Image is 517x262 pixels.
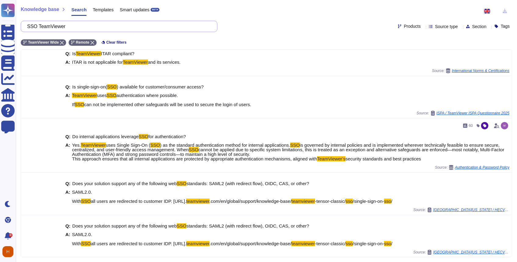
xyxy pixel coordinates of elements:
span: cannot be applied due to specific system limitations, this is treated as an exception and alterna... [72,147,504,161]
span: Section [472,24,487,29]
button: user [1,245,18,258]
span: Does your solution support any of the following web [72,223,177,228]
span: /single-sign-on- [353,199,384,204]
span: /single-sign-on- [353,241,384,246]
span: Source: [413,207,509,212]
b: A: [65,232,70,246]
img: user [2,246,13,257]
span: TeamViewer Wide [28,41,59,44]
span: standards: SAML2 (with redirect flow), OIDC, CAS, or other? [186,181,309,186]
mark: SSO [75,102,84,107]
span: SAML2.0. With [72,189,92,204]
span: security standards and best practices [345,156,421,161]
span: ) available for customer/consumer access? [117,84,204,89]
div: 9+ [9,233,12,237]
mark: SSO [290,142,300,148]
mark: SSO [81,199,91,204]
mark: SSO [177,181,187,186]
b: A: [65,190,70,203]
mark: SSO [150,142,160,148]
b: A: [65,60,70,64]
span: uses Single Sign-On ( [106,142,150,148]
span: -tensor-classic/ [315,199,346,204]
mark: TeamViewer [72,93,97,98]
img: en [484,9,490,13]
span: Search [71,7,87,12]
span: Templates [93,7,113,12]
mark: SSO [189,147,198,152]
span: Does your solution support any of the following web [72,181,177,186]
span: all users are redirected to customer IDP. [URL]. [91,241,186,246]
mark: teamviewer [186,199,209,204]
span: [GEOGRAPHIC_DATA][US_STATE] / HECVAT410 [433,250,509,254]
span: Clear filters [106,41,127,44]
span: ISPA / TeamViewer ISPA Questionnaire 2025 [437,111,509,115]
mark: teamviewer [291,241,315,246]
span: Tags [501,24,510,28]
span: .com/en/global/support/knowledge-base/ [209,241,291,246]
span: is governed by internal policies and is implemented wherever technically feasible to ensure secur... [72,142,499,152]
span: Remote [76,41,89,44]
span: Source type [435,24,458,29]
span: Smart updates [120,7,150,12]
span: ITAR is not applicable for [72,59,123,65]
input: Search a question or template... [24,21,211,32]
mark: teamviewer [186,241,209,246]
span: Knowledge base [21,7,59,12]
mark: SSO [107,84,117,89]
mark: sso [384,199,391,204]
mark: TeamViewer’s [317,156,345,161]
b: Q: [65,181,70,186]
b: Q: [65,224,70,228]
span: Source: [435,165,509,170]
b: A: [65,93,70,107]
mark: SSO [107,93,116,98]
span: Source: [432,68,509,73]
img: user [501,122,508,129]
mark: sso [346,241,353,246]
span: Source: [413,250,509,255]
mark: sso [384,241,391,246]
mark: SSO [81,241,91,246]
b: Q: [65,134,70,139]
b: A: [65,143,70,161]
span: -tensor-classic/ [315,241,346,246]
span: / [391,241,392,246]
span: SAML2.0. With [72,232,92,246]
span: uses [97,93,107,98]
span: / [391,199,392,204]
span: Is [72,51,76,56]
b: Q: [65,51,70,56]
mark: TeamViewer [81,142,106,148]
span: Source: [416,111,509,116]
span: [GEOGRAPHIC_DATA][US_STATE] / HECVAT410 [433,208,509,212]
mark: TeamViewer [123,59,148,65]
mark: SSO [177,223,187,228]
span: ITAR compliant? [101,51,134,56]
mark: TeamViewer [76,51,101,56]
mark: sso [346,199,353,204]
span: .com/en/global/support/knowledge-base/ [209,199,291,204]
mark: SSO [139,134,148,139]
span: for authentication? [148,134,186,139]
div: BETA [151,8,159,12]
mark: teamviewer [291,199,315,204]
span: Do internal applications leverage [72,134,139,139]
span: 60 [469,124,473,127]
span: can not be implemented other safeguards will be used to secure the login of users. [84,102,251,107]
span: ) as the standard authentication method for internal applications. [160,142,290,148]
span: standards: SAML2 (with redirect flow), OIDC, CAS, or other? [186,223,309,228]
span: authentication where possible. If [72,93,178,107]
span: all users are redirected to customer IDP. [URL]. [91,199,186,204]
span: Yes. [72,142,81,148]
span: Products [404,24,421,28]
b: Q: [65,84,70,89]
span: International Norms & Certifications [452,69,509,73]
span: and its services. [148,59,181,65]
span: Authentication & Password Policy [455,166,509,169]
span: Is single-sign-on( [72,84,107,89]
